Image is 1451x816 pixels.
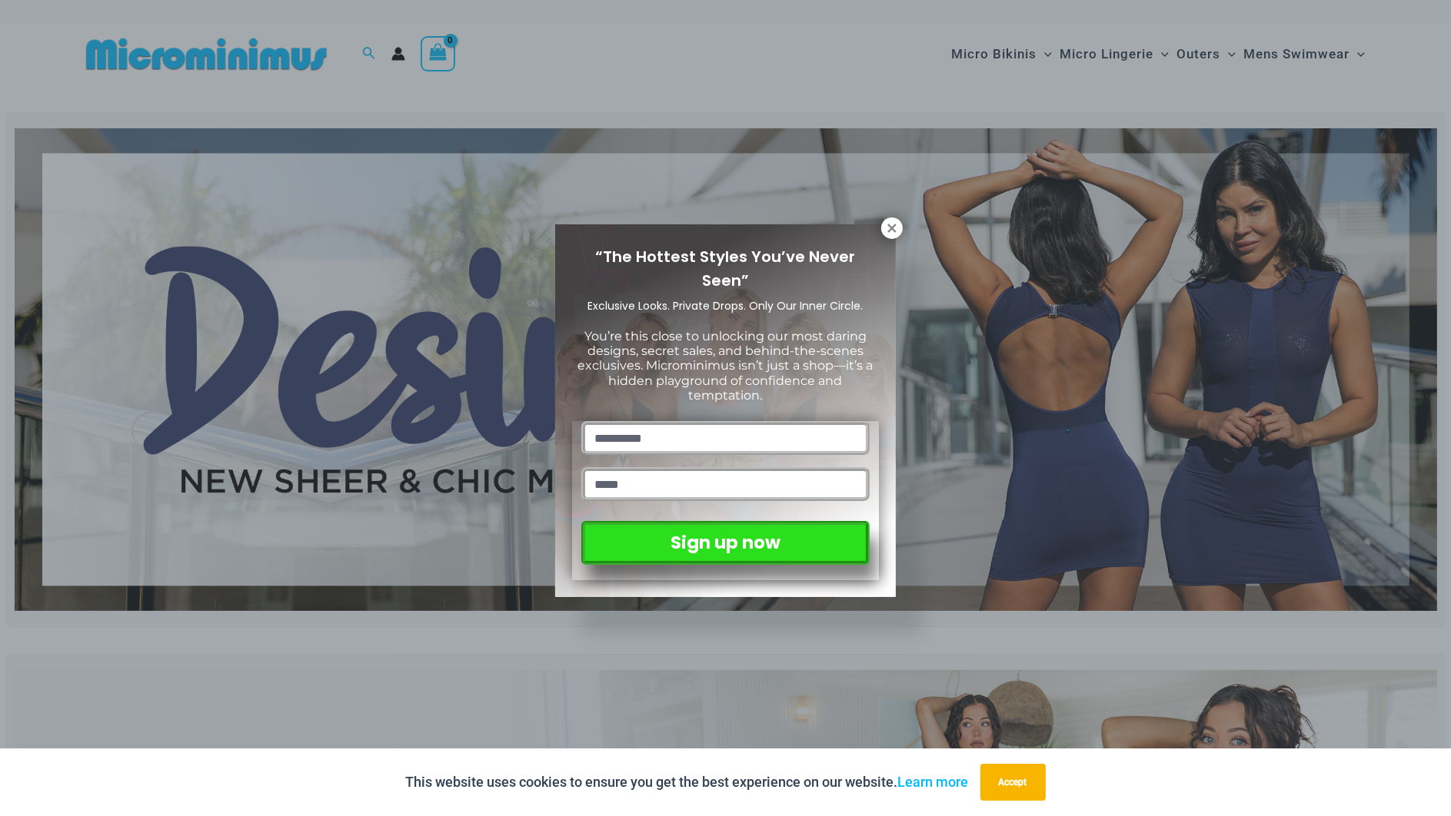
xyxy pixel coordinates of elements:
button: Close [881,217,903,239]
span: You’re this close to unlocking our most daring designs, secret sales, and behind-the-scenes exclu... [578,329,874,403]
p: This website uses cookies to ensure you get the best experience on our website. [406,771,969,794]
button: Sign up now [581,521,870,565]
span: “The Hottest Styles You’ve Never Seen” [596,246,856,291]
span: Exclusive Looks. Private Drops. Only Our Inner Circle. [588,298,864,313]
a: Learn more [898,774,969,790]
button: Accept [980,764,1046,801]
